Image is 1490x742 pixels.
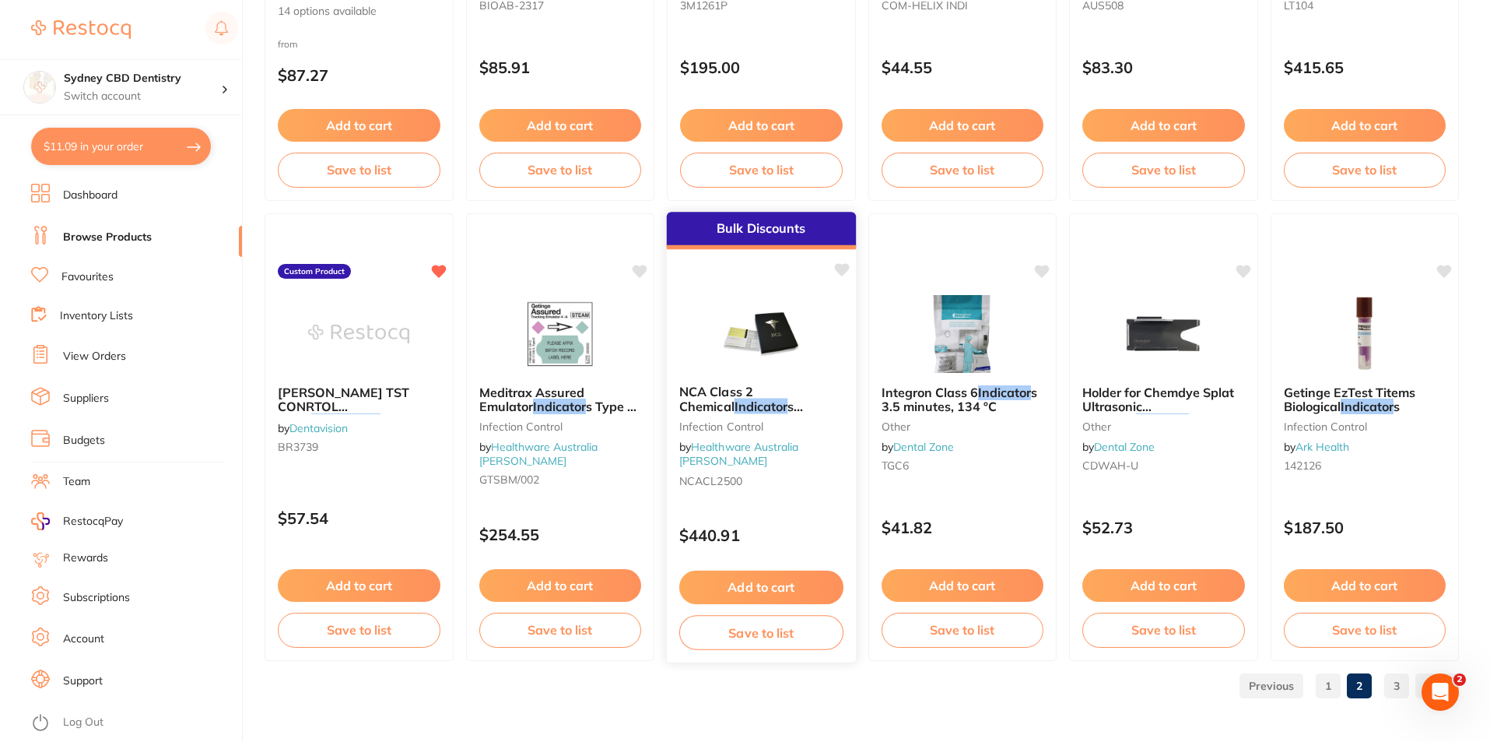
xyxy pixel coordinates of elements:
b: Holder for Chemdye Splat Ultrasonic Washing Indicators [1082,385,1245,414]
a: View Orders [63,349,126,364]
h4: Sydney CBD Dentistry [64,71,221,86]
a: RestocqPay [31,512,123,530]
button: $11.09 in your order [31,128,211,165]
button: Save to list [679,615,843,650]
small: Infection Control [679,420,843,432]
b: BROWNE TST CONRTOL SPOT INDICATORS + BOOK (300) [278,385,440,414]
button: Save to list [1284,613,1446,647]
span: 2 [1453,673,1466,686]
button: Add to cart [882,569,1044,602]
p: Switch account [64,89,221,104]
a: Subscriptions [63,590,130,606]
a: Restocq Logo [31,12,131,47]
small: infection control [1284,420,1446,433]
button: Add to cart [1082,569,1245,602]
button: Add to cart [1082,109,1245,142]
p: $440.91 [679,526,843,544]
a: Account [63,631,104,647]
a: Suppliers [63,391,109,406]
button: Save to list [479,153,642,187]
p: $254.55 [479,526,642,543]
span: Getinge EzTest Titems Biological [1284,385,1415,414]
button: Add to cart [680,109,843,142]
a: Browse Products [63,230,152,245]
a: Budgets [63,433,105,448]
iframe: Intercom live chat [1422,673,1459,711]
p: $83.30 [1082,58,1245,76]
a: Favourites [61,269,114,285]
p: $57.54 [278,509,440,527]
button: Add to cart [1284,109,1446,142]
span: Integron Class 6 [882,385,978,400]
p: $415.65 [1284,58,1446,76]
a: 3 [1384,670,1409,702]
p: $85.91 [479,58,642,76]
span: NCA Class 2 Chemical [679,384,753,414]
span: from [278,38,298,50]
a: Inventory Lists [60,308,133,324]
span: 14 options available [278,4,440,19]
small: Infection Control [479,420,642,433]
em: INDICATOR [311,413,380,429]
em: Indicator [1341,399,1394,414]
span: NCACL2500 [679,473,742,487]
img: NCA Class 2 Chemical Indicators 500/Box [710,294,812,372]
span: by [1082,440,1155,454]
p: $195.00 [680,58,843,76]
button: Add to cart [1284,569,1446,602]
em: Indicator [978,385,1031,400]
button: Add to cart [278,109,440,142]
span: TGC6 [882,459,909,473]
p: $44.55 [882,58,1044,76]
button: Save to list [278,153,440,187]
small: other [1082,420,1245,433]
a: Dashboard [63,188,117,203]
b: NCA Class 2 Chemical Indicators 500/Box [679,385,843,413]
a: 2 [1347,670,1372,702]
span: s 3.5 minutes, 134 ºC [882,385,1037,414]
b: Getinge EzTest Titems Biological Indicators [1284,385,1446,414]
a: Dental Zone [893,440,954,454]
a: Dental Zone [1094,440,1155,454]
a: Healthware Australia [PERSON_NAME] [479,440,598,468]
img: Holder for Chemdye Splat Ultrasonic Washing Indicators [1113,295,1214,373]
p: $87.27 [278,66,440,84]
button: Save to list [278,613,440,647]
a: Dentavision [289,421,348,435]
button: Add to cart [479,569,642,602]
img: Sydney CBD Dentistry [24,72,55,103]
p: $41.82 [882,519,1044,536]
img: Integron Class 6 Indicators 3.5 minutes, 134 ºC [912,295,1013,373]
button: Log Out [31,711,237,736]
img: Restocq Logo [31,20,131,39]
a: Ark Health [1295,440,1349,454]
span: s Type 6 400/Pack [479,399,636,428]
p: $187.50 [1284,519,1446,536]
button: Add to cart [679,571,843,604]
span: by [479,440,598,468]
button: Add to cart [479,109,642,142]
span: CDWAH-U [1082,459,1138,473]
span: BR3739 [278,440,318,454]
button: Save to list [1082,153,1245,187]
img: BROWNE TST CONRTOL SPOT INDICATORS + BOOK (300) [308,295,409,373]
a: 1 [1316,670,1341,702]
b: Meditrax Assured Emulator Indicators Type 6 400/Pack [479,385,642,414]
button: Add to cart [278,569,440,602]
span: by [1284,440,1349,454]
button: Save to list [1082,613,1245,647]
img: RestocqPay [31,512,50,530]
span: s [1189,413,1195,429]
span: Holder for Chemdye Splat Ultrasonic Washing [1082,385,1234,429]
span: s 500/Box [679,399,804,429]
span: by [278,421,348,435]
a: Support [63,673,103,689]
a: Log Out [63,715,103,730]
a: Rewards [63,550,108,566]
button: Save to list [479,613,642,647]
em: Indicator [533,399,586,414]
span: GTSBM/002 [479,473,539,487]
span: s [1394,399,1400,414]
span: by [679,440,799,469]
img: Meditrax Assured Emulator Indicators Type 6 400/Pack [510,295,611,373]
